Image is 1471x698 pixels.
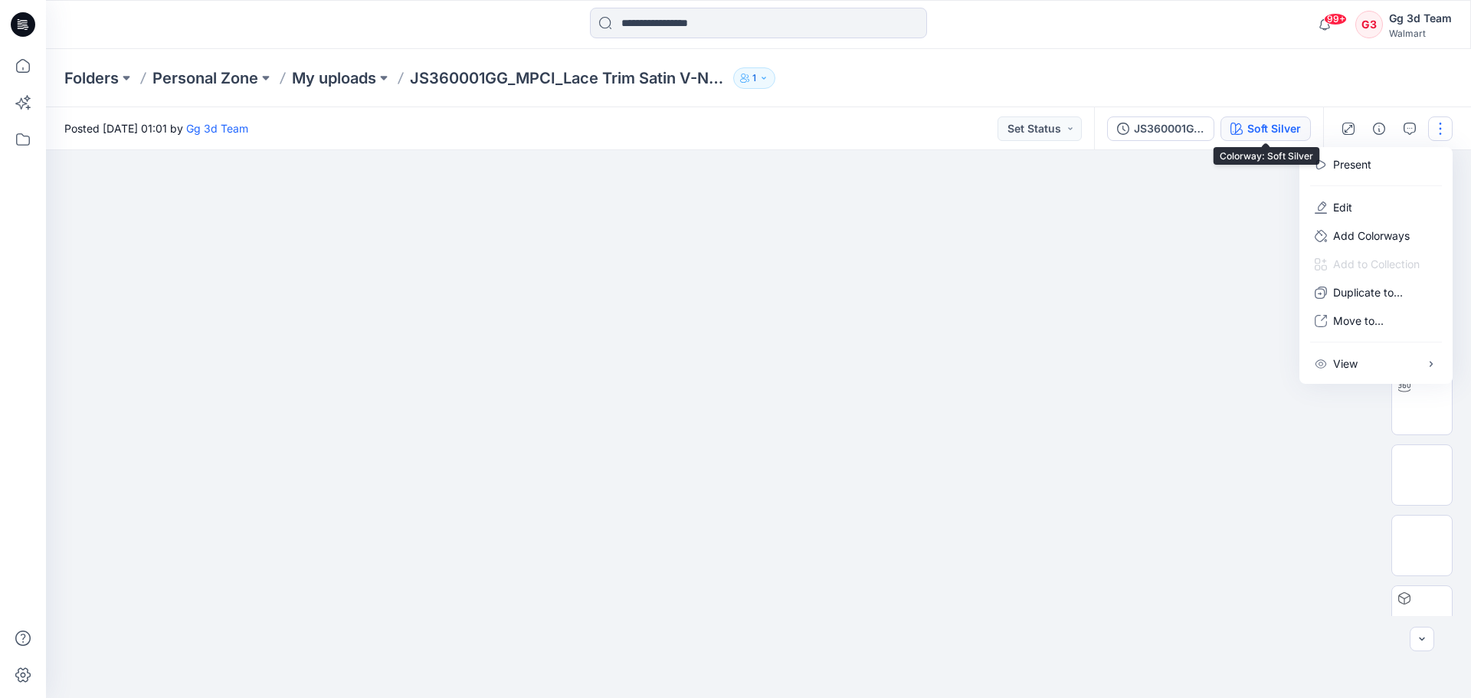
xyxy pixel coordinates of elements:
[1367,116,1391,141] button: Details
[1389,9,1452,28] div: Gg 3d Team
[1333,228,1410,244] p: Add Colorways
[292,67,376,89] a: My uploads
[733,67,775,89] button: 1
[152,67,258,89] a: Personal Zone
[1333,199,1352,215] a: Edit
[1247,120,1301,137] div: Soft Silver
[64,67,119,89] a: Folders
[1324,13,1347,25] span: 99+
[1333,156,1371,172] a: Present
[410,67,727,89] p: JS360001GG_MPCI_Lace Trim Satin V-Neck Cami Top & Shorts Set
[752,70,756,87] p: 1
[1333,313,1384,329] p: Move to...
[1220,116,1311,141] button: Soft Silver
[1355,11,1383,38] div: G3
[1333,356,1358,372] p: View
[1389,28,1452,39] div: Walmart
[64,120,248,136] span: Posted [DATE] 01:01 by
[1134,120,1204,137] div: JS360001GG_MPCI_Lace Trim Satin V-Neck Cami Top & Shorts Set
[186,122,248,135] a: Gg 3d Team
[1107,116,1214,141] button: JS360001GG_MPCI_Lace Trim Satin V-Neck Cami Top & Shorts Set
[1333,284,1403,300] p: Duplicate to...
